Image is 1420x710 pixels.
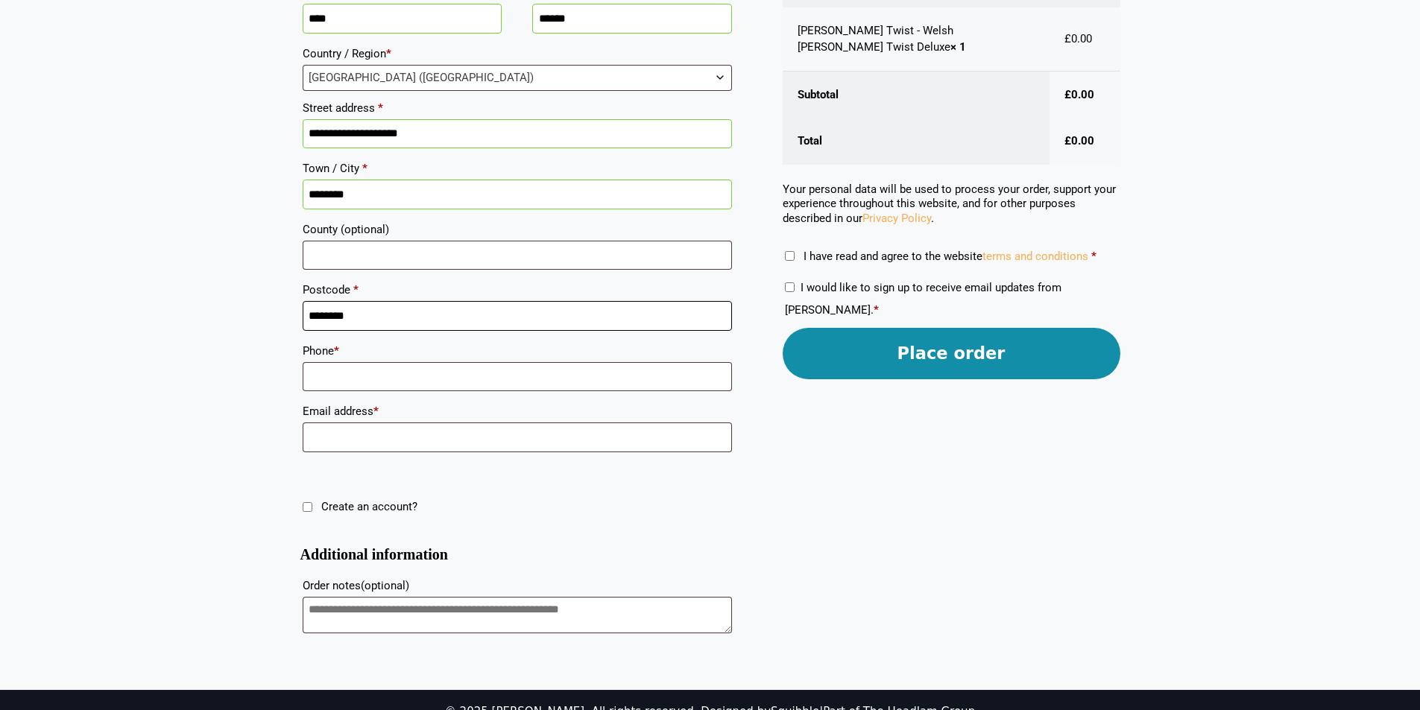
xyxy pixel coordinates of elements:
h3: Additional information [300,552,734,558]
input: Create an account? [303,502,312,512]
th: Total [783,118,1050,165]
abbr: required [1091,250,1096,263]
bdi: 0.00 [1064,32,1092,45]
label: I would like to sign up to receive email updates from [PERSON_NAME]. [785,281,1061,317]
label: Street address [303,97,732,119]
a: Privacy Policy [862,212,931,225]
span: Country / Region [303,65,732,91]
label: Order notes [303,574,732,597]
a: terms and conditions [982,250,1088,263]
label: Postcode [303,279,732,301]
p: Your personal data will be used to process your order, support your experience throughout this we... [783,183,1120,226]
span: £ [1064,134,1071,148]
span: United Kingdom (UK) [303,66,731,90]
span: £ [1064,88,1071,101]
label: County [303,218,732,241]
span: I have read and agree to the website [804,250,1088,263]
span: (optional) [361,579,409,592]
bdi: 0.00 [1064,134,1094,148]
span: Create an account? [321,500,417,513]
label: Phone [303,340,732,362]
label: Email address [303,400,732,422]
td: [PERSON_NAME] Twist - Welsh [PERSON_NAME] Twist Deluxe [783,7,1050,72]
label: Country / Region [303,42,732,65]
button: Place order [783,328,1120,379]
strong: × 1 [950,40,966,54]
span: £ [1064,32,1071,45]
th: Subtotal [783,72,1050,118]
bdi: 0.00 [1064,88,1094,101]
label: Town / City [303,157,732,180]
input: I would like to sign up to receive email updates from [PERSON_NAME]. [785,282,795,292]
span: (optional) [341,223,389,236]
input: I have read and agree to the websiteterms and conditions * [785,251,795,261]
